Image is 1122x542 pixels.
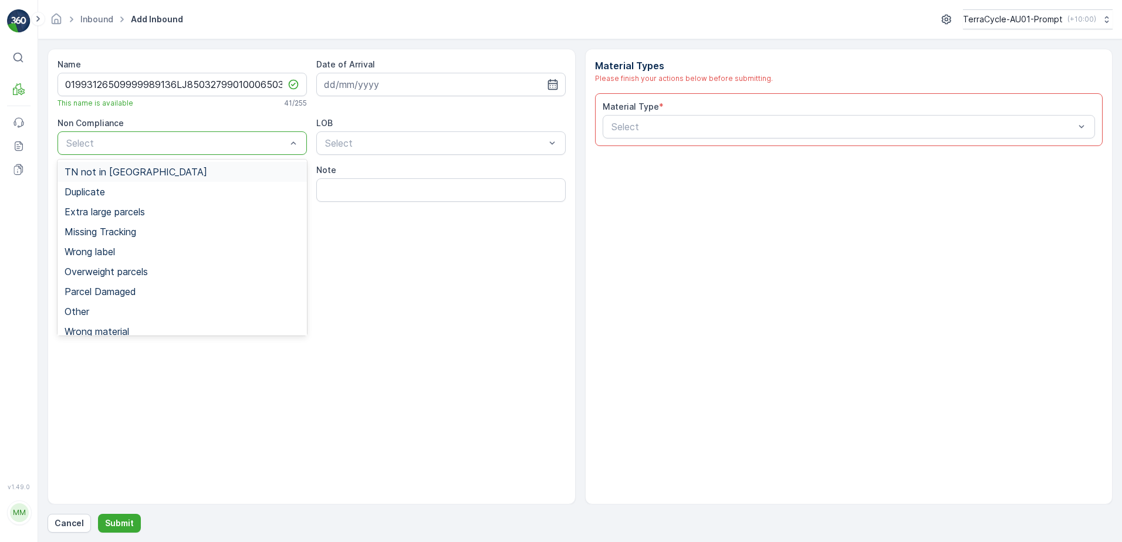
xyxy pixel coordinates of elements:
[603,101,659,111] label: Material Type
[48,514,91,533] button: Cancel
[66,136,286,150] p: Select
[65,246,115,257] span: Wrong label
[10,289,66,299] span: Last Weight :
[65,266,148,277] span: Overweight parcels
[7,483,31,490] span: v 1.49.0
[66,231,97,241] span: 0.38 kg
[316,59,375,69] label: Date of Arrival
[325,136,545,150] p: Select
[10,231,66,241] span: First Weight :
[316,165,336,175] label: Note
[7,9,31,33] img: logo
[1067,15,1096,24] p: ( +10:00 )
[65,270,96,280] span: 0.38 kg
[129,13,185,25] span: Add Inbound
[50,17,63,27] a: Homepage
[611,120,1075,134] p: Select
[65,286,136,297] span: Parcel Damaged
[65,187,105,197] span: Duplicate
[316,118,333,128] label: LOB
[65,226,136,237] span: Missing Tracking
[66,289,83,299] span: 0 kg
[595,59,1103,73] p: Material Types
[316,73,566,96] input: dd/mm/yyyy
[62,212,90,222] span: [DATE]
[595,73,1103,84] div: Please finish your actions below before submitting.
[65,326,129,337] span: Wrong material
[7,493,31,533] button: MM
[10,250,72,260] span: Material Type :
[58,99,133,108] span: This name is available
[55,517,84,529] p: Cancel
[98,514,141,533] button: Submit
[963,13,1063,25] p: TerraCycle-AU01-Prompt
[65,306,89,317] span: Other
[10,212,62,222] span: Arrive Date :
[65,167,207,177] span: TN not in [GEOGRAPHIC_DATA]
[65,206,145,217] span: Extra large parcels
[80,14,113,24] a: Inbound
[10,503,29,522] div: MM
[39,192,244,202] span: 01993126509999989136LJ8503322101000650306
[10,192,39,202] span: Name :
[284,99,307,108] p: 41 / 255
[105,517,134,529] p: Submit
[10,270,65,280] span: Net Amount :
[72,250,151,260] span: AU-PI0007 I Razors
[58,118,124,128] label: Non Compliance
[963,9,1113,29] button: TerraCycle-AU01-Prompt(+10:00)
[58,59,81,69] label: Name
[438,10,682,24] p: 01993126509999989136LJ8503322101000650306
